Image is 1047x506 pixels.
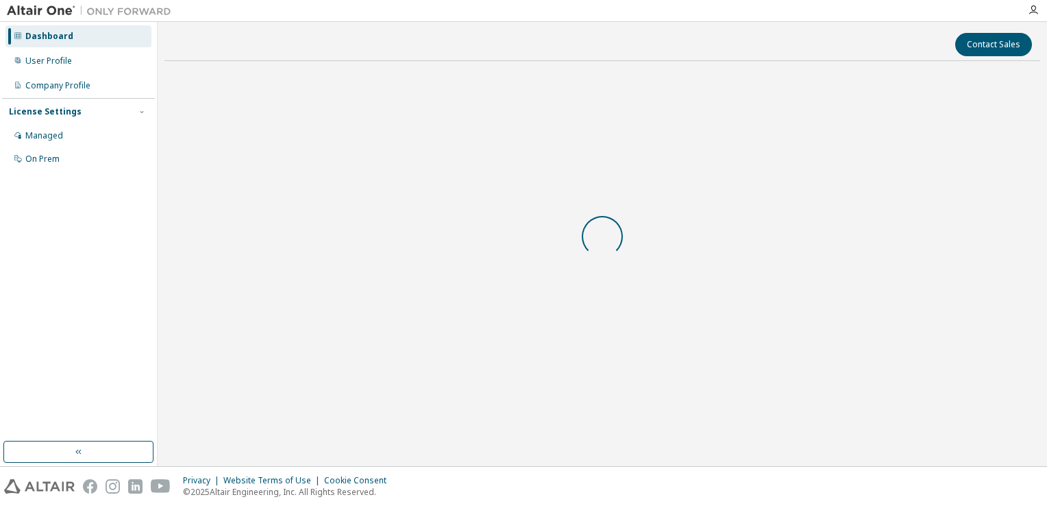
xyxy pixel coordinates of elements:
[183,486,395,498] p: © 2025 Altair Engineering, Inc. All Rights Reserved.
[83,479,97,494] img: facebook.svg
[128,479,143,494] img: linkedin.svg
[151,479,171,494] img: youtube.svg
[106,479,120,494] img: instagram.svg
[25,130,63,141] div: Managed
[324,475,395,486] div: Cookie Consent
[223,475,324,486] div: Website Terms of Use
[955,33,1032,56] button: Contact Sales
[25,154,60,165] div: On Prem
[25,31,73,42] div: Dashboard
[9,106,82,117] div: License Settings
[25,56,72,67] div: User Profile
[183,475,223,486] div: Privacy
[7,4,178,18] img: Altair One
[25,80,90,91] div: Company Profile
[4,479,75,494] img: altair_logo.svg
